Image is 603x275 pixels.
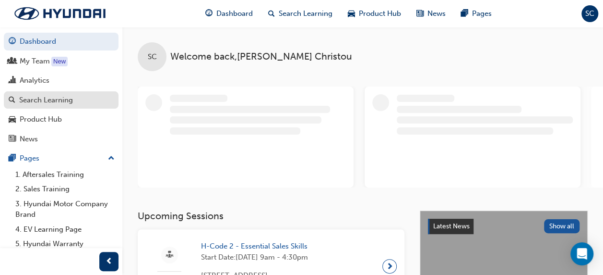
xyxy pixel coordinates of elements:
[20,134,38,145] div: News
[585,8,594,19] span: SC
[581,5,598,22] button: SC
[19,95,73,106] div: Search Learning
[9,115,16,124] span: car-icon
[4,52,118,70] a: My Team
[12,182,118,197] a: 2. Sales Training
[544,219,580,233] button: Show all
[433,222,470,230] span: Latest News
[20,153,39,164] div: Pages
[461,8,468,20] span: pages-icon
[4,33,118,50] a: Dashboard
[170,51,352,62] span: Welcome back , [PERSON_NAME] Christou
[201,252,308,263] span: Start Date: [DATE] 9am - 4:30pm
[216,8,253,19] span: Dashboard
[166,249,173,261] span: sessionType_FACE_TO_FACE-icon
[108,152,115,165] span: up-icon
[4,31,118,150] button: DashboardMy TeamAnalyticsSearch LearningProduct HubNews
[9,57,16,66] span: people-icon
[268,8,275,20] span: search-icon
[4,111,118,128] a: Product Hub
[4,150,118,167] button: Pages
[12,167,118,182] a: 1. Aftersales Training
[12,237,118,251] a: 5. Hyundai Warranty
[5,3,115,24] img: Trak
[409,4,453,24] a: news-iconNews
[9,76,16,85] span: chart-icon
[20,114,62,125] div: Product Hub
[9,96,15,105] span: search-icon
[9,135,16,144] span: news-icon
[148,51,157,62] span: SC
[20,75,49,86] div: Analytics
[348,8,355,20] span: car-icon
[20,56,50,67] div: My Team
[9,37,16,46] span: guage-icon
[428,219,579,234] a: Latest NewsShow all
[4,91,118,109] a: Search Learning
[138,211,404,222] h3: Upcoming Sessions
[340,4,409,24] a: car-iconProduct Hub
[279,8,332,19] span: Search Learning
[472,8,492,19] span: Pages
[106,256,113,268] span: prev-icon
[453,4,499,24] a: pages-iconPages
[416,8,424,20] span: news-icon
[9,154,16,163] span: pages-icon
[12,197,118,222] a: 3. Hyundai Motor Company Brand
[260,4,340,24] a: search-iconSearch Learning
[359,8,401,19] span: Product Hub
[4,72,118,89] a: Analytics
[205,8,213,20] span: guage-icon
[570,242,593,265] div: Open Intercom Messenger
[201,241,308,252] span: H-Code 2 - Essential Sales Skills
[198,4,260,24] a: guage-iconDashboard
[51,57,68,66] div: Tooltip anchor
[4,130,118,148] a: News
[386,260,393,273] span: next-icon
[427,8,446,19] span: News
[12,222,118,237] a: 4. EV Learning Page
